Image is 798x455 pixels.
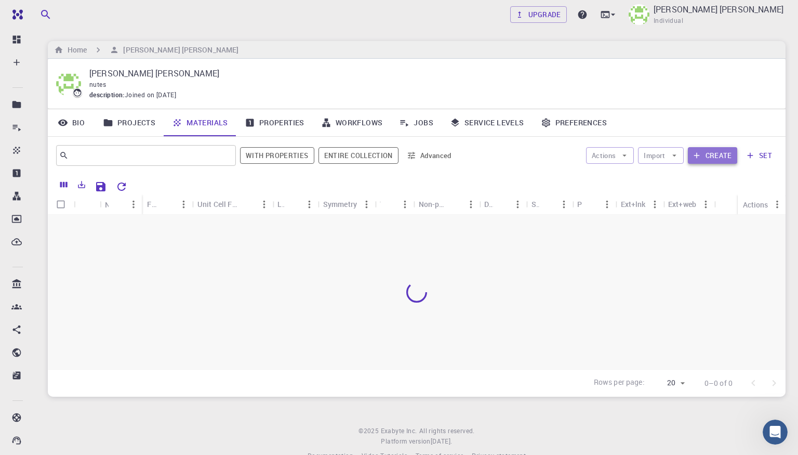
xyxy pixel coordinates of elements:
[621,194,646,214] div: Ext+lnk
[419,194,446,214] div: Non-periodic
[493,196,510,213] button: Sort
[462,196,479,213] button: Menu
[704,378,733,388] p: 0–0 of 0
[105,194,109,215] div: Name
[55,176,73,193] button: Columns
[599,196,616,213] button: Menu
[240,147,314,164] span: Show only materials with calculated properties
[616,194,663,214] div: Ext+lnk
[510,196,526,213] button: Menu
[74,194,100,215] div: Icon
[555,196,572,213] button: Menu
[256,196,272,213] button: Menu
[431,436,453,447] a: [DATE].
[63,44,87,56] h6: Home
[73,176,90,193] button: Export
[318,194,375,214] div: Symmetry
[111,176,132,197] button: Reset Explorer Settings
[697,196,714,213] button: Menu
[119,44,238,56] h6: [PERSON_NAME] [PERSON_NAME]
[479,194,526,214] div: Default
[582,196,599,213] button: Sort
[277,194,284,214] div: Lattice
[381,426,417,436] a: Exabyte Inc.
[484,194,493,214] div: Default
[414,194,479,214] div: Non-periodic
[95,109,164,136] a: Projects
[142,194,192,214] div: Formula
[323,194,357,214] div: Symmetry
[272,194,317,214] div: Lattice
[358,426,380,436] span: © 2025
[159,196,176,213] button: Sort
[769,196,786,213] button: Menu
[381,426,417,435] span: Exabyte Inc.
[147,194,158,214] div: Formula
[688,147,737,164] button: Create
[125,196,142,213] button: Menu
[577,194,582,214] div: Public
[533,109,615,136] a: Preferences
[381,436,430,447] span: Platform version
[176,196,192,213] button: Menu
[100,194,142,215] div: Name
[654,16,683,26] span: Individual
[646,196,663,213] button: Menu
[239,196,256,213] button: Sort
[89,80,106,88] span: nutes
[531,194,539,214] div: Shared
[391,109,442,136] a: Jobs
[572,194,615,214] div: Public
[318,147,398,164] span: Filter throughout whole library including sets (folders)
[380,196,397,213] button: Sort
[403,147,457,164] button: Advanced
[654,3,783,16] p: [PERSON_NAME] [PERSON_NAME]
[763,420,788,445] iframe: Intercom live chat
[738,194,786,215] div: Actions
[236,109,313,136] a: Properties
[8,9,23,20] img: logo
[663,194,714,214] div: Ext+web
[419,426,475,436] span: All rights reserved.
[668,194,696,214] div: Ext+web
[629,4,649,25] img: Matias Nicolas Benitez Espinoza
[638,147,683,164] button: Import
[109,196,125,213] button: Sort
[358,196,375,213] button: Menu
[318,147,398,164] button: Entire collection
[539,196,555,213] button: Sort
[240,147,314,164] button: With properties
[594,377,645,389] p: Rows per page:
[442,109,533,136] a: Service Levels
[446,196,462,213] button: Sort
[313,109,391,136] a: Workflows
[89,90,125,100] span: description :
[510,6,567,23] a: Upgrade
[526,194,572,214] div: Shared
[649,375,688,391] div: 20
[285,196,301,213] button: Sort
[164,109,236,136] a: Materials
[741,147,777,164] button: set
[48,109,95,136] a: Bio
[52,44,241,56] nav: breadcrumb
[197,194,239,214] div: Unit Cell Formula
[192,194,272,214] div: Unit Cell Formula
[125,90,176,100] span: Joined on [DATE]
[90,176,111,197] button: Save Explorer Settings
[89,67,769,80] p: [PERSON_NAME] [PERSON_NAME]
[301,196,318,213] button: Menu
[375,194,413,214] div: Tags
[19,7,56,17] span: Support
[586,147,634,164] button: Actions
[397,196,414,213] button: Menu
[431,437,453,445] span: [DATE] .
[743,194,768,215] div: Actions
